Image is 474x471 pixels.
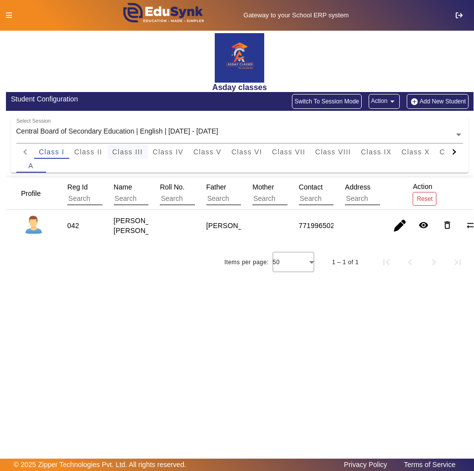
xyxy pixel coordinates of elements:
[206,221,265,231] div: [PERSON_NAME]
[21,189,41,197] span: Profile
[402,148,430,155] span: Class X
[409,178,440,209] div: Action
[114,183,132,191] span: Name
[67,183,88,191] span: Reg Id
[446,250,470,274] button: Last page
[299,192,387,205] input: Search
[16,126,218,137] div: Central Board of Secondary Education | English | [DATE] - [DATE]
[295,178,400,209] div: Contact
[442,220,452,230] mat-icon: delete_outline
[160,183,185,191] span: Roll No.
[110,178,215,209] div: Name
[419,220,428,230] mat-icon: remove_red_eye
[206,192,295,205] input: Search
[407,94,468,109] button: Add New Student
[28,162,34,169] span: A
[252,192,341,205] input: Search
[18,185,53,202] div: Profile
[112,148,143,155] span: Class III
[156,178,261,209] div: Roll No.
[67,221,79,231] div: 042
[215,33,264,83] img: 6c26f0c6-1b4f-4b8f-9f13-0669d385e8b7
[74,148,102,155] span: Class II
[114,217,172,235] staff-with-status: [PERSON_NAME] [PERSON_NAME]
[39,148,65,155] span: Class I
[332,257,359,267] div: 1 – 1 of 1
[345,183,370,191] span: Address
[292,94,362,109] button: Switch To Session Mode
[232,148,262,155] span: Class VI
[339,458,392,471] a: Privacy Policy
[160,192,248,205] input: Search
[11,94,235,104] div: Student Configuration
[203,178,307,209] div: Father
[223,11,370,19] h5: Gateway to your School ERP system
[341,178,446,209] div: Address
[249,178,353,209] div: Mother
[399,458,460,471] a: Terms of Service
[413,192,436,205] button: Reset
[14,460,187,470] p: © 2025 Zipper Technologies Pvt. Ltd. All rights reserved.
[272,148,305,155] span: Class VII
[225,257,269,267] div: Items per page:
[422,250,446,274] button: Next page
[315,148,351,155] span: Class VIII
[67,192,156,205] input: Search
[409,97,420,106] img: add-new-student.png
[252,183,274,191] span: Mother
[206,183,226,191] span: Father
[16,117,50,125] div: Select Session
[361,148,391,155] span: Class IX
[6,83,474,92] h2: Asday classes
[21,213,46,238] img: profile.png
[299,221,338,231] div: 7719965025
[64,178,168,209] div: Reg Id
[398,250,422,274] button: Previous page
[387,96,397,106] mat-icon: arrow_drop_down
[114,192,202,205] input: Search
[375,250,398,274] button: First page
[299,183,323,191] span: Contact
[153,148,184,155] span: Class IV
[193,148,222,155] span: Class V
[345,192,433,205] input: Search
[369,94,400,109] button: Action
[440,148,471,155] span: Class XI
